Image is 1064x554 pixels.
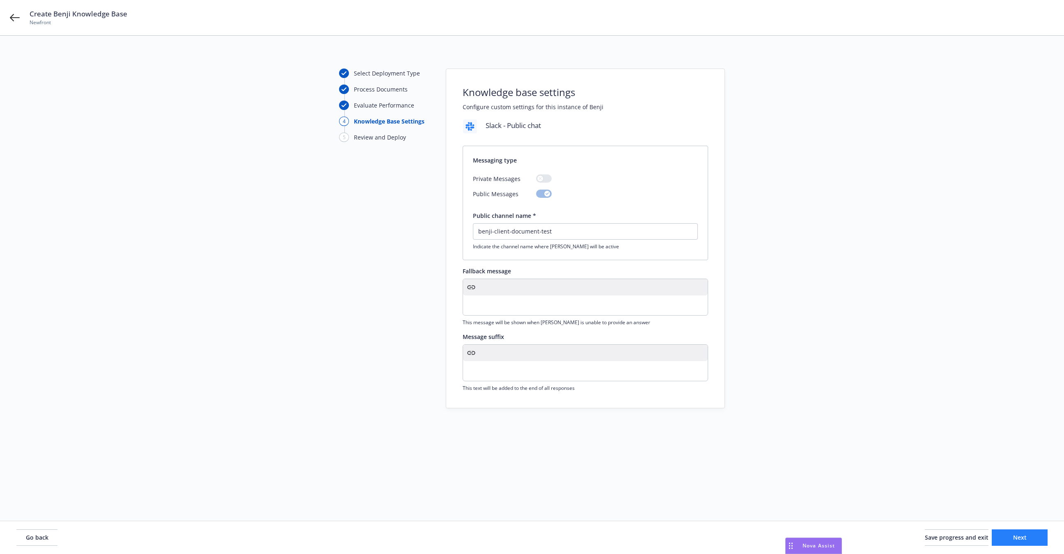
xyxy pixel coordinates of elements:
div: editable markdown [463,295,708,315]
span: Next [1013,533,1027,541]
button: Go back [16,529,57,546]
div: 4 [339,117,349,126]
div: editable markdown [463,361,708,381]
span: Go back [26,533,48,541]
span: Create Benji Knowledge Base [30,9,127,19]
div: Evaluate Performance [354,101,414,110]
button: Save progress and exit [925,529,988,546]
span: Private Messages [473,174,521,183]
div: Drag to move [786,538,796,554]
span: Message suffix [463,333,504,341]
button: Nova Assist [785,538,842,554]
button: Create link [465,347,477,359]
button: Next [992,529,1048,546]
span: Save progress and exit [925,533,988,541]
div: Select Deployment Type [354,69,420,78]
div: Knowledge Base Settings [354,117,424,126]
div: 5 [339,133,349,142]
div: Review and Deploy [354,133,406,142]
span: Indicate the channel name where [PERSON_NAME] will be active [473,243,698,250]
div: Process Documents [354,85,408,94]
span: Public channel name * [473,212,536,220]
span: This text will be added to the end of all responses [463,385,708,391]
span: This message will be shown when [PERSON_NAME] is unable to provide an answer [463,319,708,326]
h2: Configure custom settings for this instance of Benji [463,103,708,111]
span: Public Messages [473,190,518,198]
span: Slack - Public chat [486,120,541,131]
span: Newfront [30,19,127,26]
div: Messaging type [463,146,708,174]
span: Fallback message [463,267,511,275]
button: Create link [465,282,477,293]
h1: Knowledge base settings [463,85,575,99]
span: Nova Assist [803,542,835,549]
